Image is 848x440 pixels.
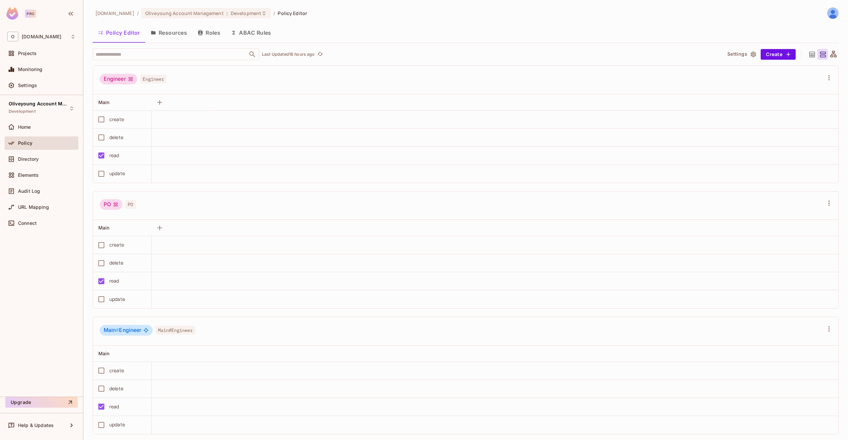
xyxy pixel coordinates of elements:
[98,99,110,105] span: Main
[109,385,123,392] div: delete
[145,10,224,16] span: Oliveyoung Account Management
[18,83,37,88] span: Settings
[9,109,36,114] span: Development
[226,11,228,16] span: :
[109,259,123,267] div: delete
[231,10,261,16] span: Development
[273,10,275,16] li: /
[109,152,119,159] div: read
[109,296,125,303] div: update
[18,51,37,56] span: Projects
[93,24,145,41] button: Policy Editor
[18,204,49,210] span: URL Mapping
[262,52,315,57] p: Last Updated 16 hours ago
[98,351,110,356] span: Main
[7,32,18,41] span: O
[109,134,123,141] div: delete
[18,423,54,428] span: Help & Updates
[109,367,124,374] div: create
[761,49,796,60] button: Create
[18,188,40,194] span: Audit Log
[192,24,226,41] button: Roles
[18,156,39,162] span: Directory
[317,51,323,58] span: refresh
[109,116,124,123] div: create
[25,10,36,18] div: Pro
[315,50,324,58] span: Click to refresh data
[140,75,167,83] span: Engineer
[109,170,125,177] div: update
[725,49,758,60] button: Settings
[155,326,195,335] span: Main#Engineer
[18,221,37,226] span: Connect
[109,421,125,428] div: update
[248,50,257,59] button: Open
[109,403,119,410] div: read
[9,101,69,106] span: Oliveyoung Account Management
[95,10,134,16] span: the active workspace
[125,200,136,209] span: PO
[18,140,32,146] span: Policy
[18,67,43,72] span: Monitoring
[109,277,119,285] div: read
[100,199,122,210] div: PO
[278,10,307,16] span: Policy Editor
[827,8,838,19] img: 디스커버리개발팀_송준호
[104,327,119,333] span: Main
[6,7,18,20] img: SReyMgAAAABJRU5ErkJggg==
[316,50,324,58] button: refresh
[145,24,192,41] button: Resources
[226,24,277,41] button: ABAC Rules
[5,397,78,408] button: Upgrade
[104,327,141,334] span: Engineer
[22,34,61,39] span: Workspace: oliveyoung.co.kr
[18,124,31,130] span: Home
[98,225,110,231] span: Main
[18,172,39,178] span: Elements
[137,10,139,16] li: /
[100,74,137,84] div: Engineer
[109,241,124,249] div: create
[116,327,119,333] span: #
